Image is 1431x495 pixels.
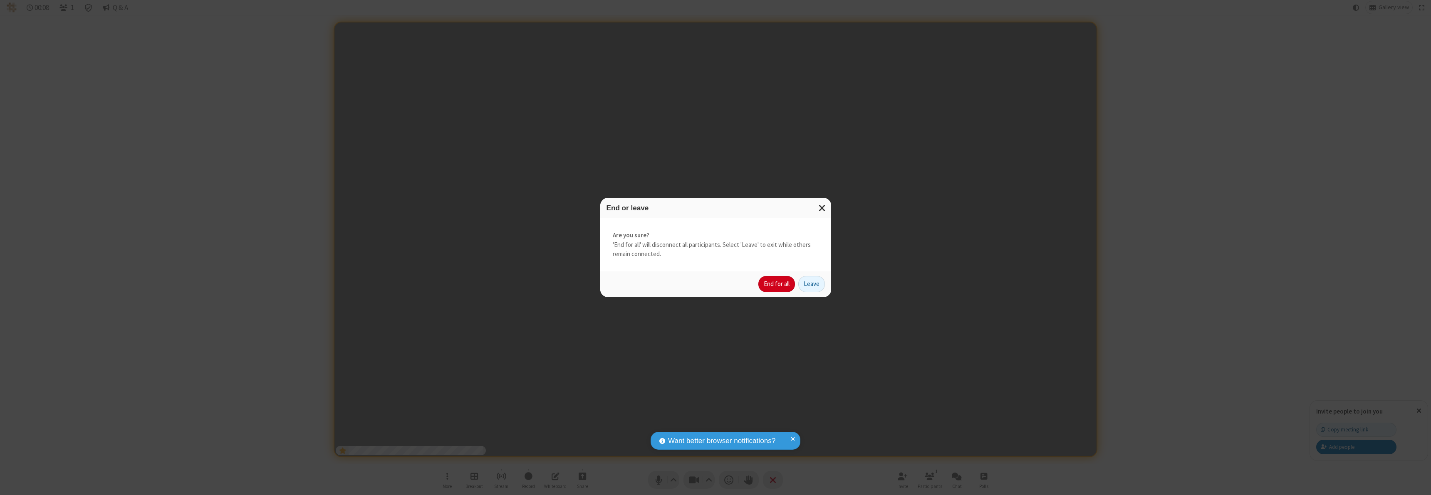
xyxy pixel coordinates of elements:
h3: End or leave [607,204,825,212]
button: Leave [798,276,825,293]
div: 'End for all' will disconnect all participants. Select 'Leave' to exit while others remain connec... [600,218,831,271]
button: Close modal [814,198,831,218]
span: Want better browser notifications? [668,436,775,446]
button: End for all [758,276,795,293]
strong: Are you sure? [613,231,819,240]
